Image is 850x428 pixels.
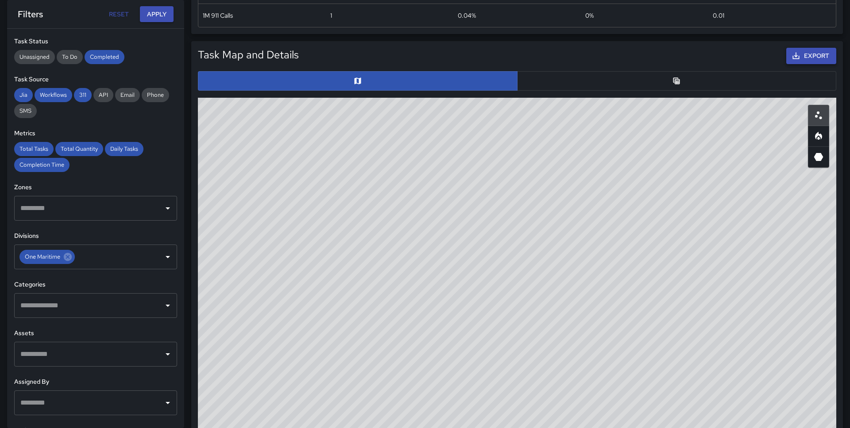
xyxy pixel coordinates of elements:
h6: Metrics [14,129,177,138]
svg: Map [353,76,362,85]
h6: Filters [18,7,43,21]
button: Reset [104,6,133,23]
div: 1M 911 Calls [203,11,233,20]
h6: Task Status [14,37,177,46]
span: Email [115,91,140,99]
span: One Maritime [19,252,66,262]
div: Email [115,88,140,102]
span: 311 [74,91,92,99]
svg: Table [672,76,681,85]
button: Map [198,71,518,91]
div: Jia [14,88,33,102]
span: API [93,91,113,99]
span: SMS [14,107,37,115]
button: Table [517,71,837,91]
div: Total Quantity [55,142,103,156]
h6: Categories [14,280,177,290]
span: Jia [14,91,33,99]
button: 3D Heatmap [808,146,829,168]
div: SMS [14,104,37,118]
div: Unassigned [14,50,55,64]
svg: 3D Heatmap [813,152,824,162]
svg: Scatterplot [813,110,824,121]
div: Daily Tasks [105,142,143,156]
span: Unassigned [14,53,55,61]
div: 0.01 [713,11,724,20]
button: Open [162,299,174,312]
span: Total Quantity [55,145,103,153]
button: Open [162,397,174,409]
div: 0.04% [458,11,476,20]
div: API [93,88,113,102]
h6: Zones [14,183,177,192]
h6: Assets [14,329,177,338]
span: Completed [85,53,124,61]
button: Open [162,202,174,214]
div: One Maritime [19,250,75,264]
div: 1 [330,11,332,20]
span: 0 % [585,11,594,20]
svg: Heatmap [813,131,824,141]
h6: Task Source [14,75,177,84]
div: Total Tasks [14,142,54,156]
h6: Assigned By [14,377,177,387]
span: Phone [142,91,169,99]
button: Open [162,251,174,263]
span: Completion Time [14,161,70,168]
span: Workflows [35,91,72,99]
button: Open [162,348,174,360]
span: Daily Tasks [105,145,143,153]
h6: Divisions [14,231,177,241]
button: Heatmap [808,126,829,147]
span: Total Tasks [14,145,54,153]
button: Export [786,48,836,64]
h5: Task Map and Details [198,48,299,62]
div: Completed [85,50,124,64]
div: Workflows [35,88,72,102]
div: Completion Time [14,158,70,172]
button: Apply [140,6,174,23]
div: Phone [142,88,169,102]
button: Scatterplot [808,105,829,126]
div: 311 [74,88,92,102]
div: To Do [57,50,83,64]
span: To Do [57,53,83,61]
